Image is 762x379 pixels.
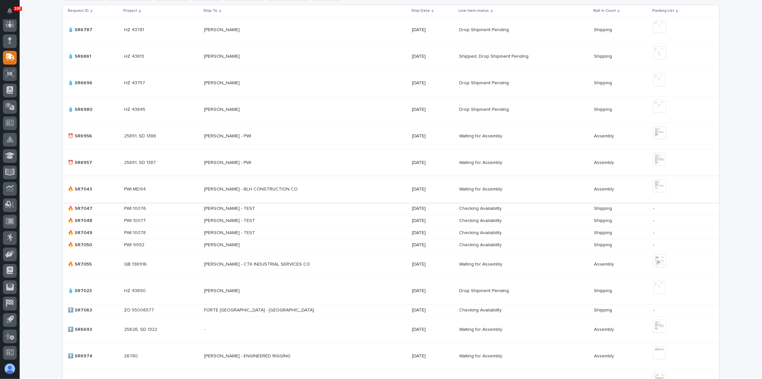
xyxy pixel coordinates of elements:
p: Checking Availability [459,205,503,211]
p: [PERSON_NAME] - BLH CONSTRUCTION CO [204,185,299,192]
tr: 🔥 SR7050🔥 SR7050 PWI 9992PWI 9992 [PERSON_NAME][PERSON_NAME] [DATE]Checking AvailabilityChecking ... [63,239,719,251]
p: Line item status [459,7,489,14]
p: [DATE] [412,54,454,59]
p: - [653,308,709,313]
p: [PERSON_NAME] - TEST [204,217,256,224]
p: [DATE] [412,230,454,236]
tr: 💧 SR6980💧 SR6980 HZ 43845HZ 43845 [PERSON_NAME][PERSON_NAME] [DATE]Drop Shipment PendingDrop Ship... [63,96,719,123]
p: [PERSON_NAME] [204,287,241,294]
p: Drop Shipment Pending [459,106,511,112]
p: PWI 10078 [124,229,147,236]
tr: 🔥 SR7055🔥 SR7055 QB 136916QB 136916 [PERSON_NAME] - CTK INDUSTRIAL SERVICES CO[PERSON_NAME] - CTK... [63,251,719,278]
tr: 💧 SR6696💧 SR6696 HZ 43757HZ 43757 [PERSON_NAME][PERSON_NAME] [DATE]Drop Shipment PendingDrop Ship... [63,70,719,96]
p: HZ 43890 [124,287,147,294]
tr: ⬆️ SR6693⬆️ SR6693 25626, SD 132225626, SD 1322 -- [DATE]Waiting for AssemblyWaiting for Assembly... [63,316,719,343]
p: ⬆️ SR6974 [68,352,94,359]
p: Assembly [594,326,615,332]
p: [DATE] [412,160,454,166]
p: [PERSON_NAME] - TEST [204,205,256,211]
p: 💧 SR6861 [68,52,93,59]
p: [DATE] [412,218,454,224]
p: HZ 43845 [124,106,147,112]
p: Shipping [594,229,613,236]
p: Ship To [203,7,217,14]
p: Assembly [594,185,615,192]
p: ⏰ SR6956 [68,132,93,139]
p: Shipping [594,241,613,248]
p: ⬆️ SR7063 [68,306,93,313]
p: 💧 SR7023 [68,287,93,294]
p: [PERSON_NAME] - ENGINEERED RIGGING [204,352,292,359]
p: 🔥 SR7048 [68,217,94,224]
p: - [653,242,709,248]
p: PWI 10076 [124,205,147,211]
p: Assembly [594,159,615,166]
p: [PERSON_NAME] [204,26,241,33]
p: Project [123,7,137,14]
p: Shipping [594,106,613,112]
p: ZO 55006577 [124,306,155,313]
p: Shipping [594,205,613,211]
p: - [653,206,709,211]
p: Drop Shipment Pending [459,79,511,86]
p: Packing List [652,7,674,14]
tr: 🔥 SR7048🔥 SR7048 PWI 10077PWI 10077 [PERSON_NAME] - TEST[PERSON_NAME] - TEST [DATE]Checking Avail... [63,215,719,227]
p: Checking Availability [459,241,503,248]
p: [DATE] [412,187,454,192]
p: HZ 43757 [124,79,146,86]
p: [DATE] [412,308,454,313]
p: [DATE] [412,262,454,267]
tr: 💧 SR7023💧 SR7023 HZ 43890HZ 43890 [PERSON_NAME][PERSON_NAME] [DATE]Drop Shipment PendingDrop Ship... [63,278,719,304]
p: - [204,326,207,332]
p: PWI 10077 [124,217,147,224]
p: [DATE] [412,80,454,86]
p: 💧 SR6787 [68,26,94,33]
tr: 🔥 SR7049🔥 SR7049 PWI 10078PWI 10078 [PERSON_NAME] - TEST[PERSON_NAME] - TEST [DATE]Checking Avail... [63,227,719,239]
p: 26780 [124,352,139,359]
p: Checking Availability [459,306,503,313]
p: [PERSON_NAME] - PWI [204,132,252,139]
p: [DATE] [412,288,454,294]
tr: 💧 SR6787💧 SR6787 HZ 43781HZ 43781 [PERSON_NAME][PERSON_NAME] [DATE]Drop Shipment PendingDrop Ship... [63,17,719,43]
p: [PERSON_NAME] - TEST [204,229,256,236]
p: [DATE] [412,242,454,248]
p: Waiting for Assembly [459,260,504,267]
p: 100 [14,6,21,11]
tr: ⬆️ SR7063⬆️ SR7063 ZO 55006577ZO 55006577 FORTE [GEOGRAPHIC_DATA] - [GEOGRAPHIC_DATA]FORTE [GEOGR... [63,304,719,316]
p: 🔥 SR7050 [68,241,93,248]
p: ⏰ SR6957 [68,159,93,166]
p: 💧 SR6980 [68,106,94,112]
p: Waiting for Assembly [459,352,504,359]
tr: ⏰ SR6957⏰ SR6957 25891, SD 138725891, SD 1387 [PERSON_NAME] - PWI[PERSON_NAME] - PWI [DATE]Waitin... [63,150,719,176]
p: ⬆️ SR6693 [68,326,93,332]
p: - [653,230,709,236]
p: [PERSON_NAME] - CTK INDUSTRIAL SERVICES CO [204,260,311,267]
p: Waiting for Assembly [459,185,504,192]
p: Shipped, Drop Shipment Pending [459,52,530,59]
p: HZ 43813 [124,52,145,59]
p: 25891, SD 1386 [124,132,158,139]
p: FORTE [GEOGRAPHIC_DATA] - [GEOGRAPHIC_DATA] [204,306,315,313]
tr: ⬆️ SR6974⬆️ SR6974 2678026780 [PERSON_NAME] - ENGINEERED RIGGING[PERSON_NAME] - ENGINEERED RIGGIN... [63,343,719,369]
p: 🔥 SR7055 [68,260,93,267]
p: [DATE] [412,27,454,33]
p: 25891, SD 1387 [124,159,157,166]
p: Waiting for Assembly [459,326,504,332]
p: [DATE] [412,353,454,359]
p: Assembly [594,132,615,139]
button: users-avatar [3,362,17,376]
tr: 🔥 SR7047🔥 SR7047 PWI 10076PWI 10076 [PERSON_NAME] - TEST[PERSON_NAME] - TEST [DATE]Checking Avail... [63,203,719,215]
p: Shipping [594,52,613,59]
p: Ball in Court [593,7,616,14]
p: 💧 SR6696 [68,79,94,86]
p: Drop Shipment Pending [459,287,511,294]
tr: 🔥 SR7043🔥 SR7043 PWI MD94PWI MD94 [PERSON_NAME] - BLH CONSTRUCTION CO[PERSON_NAME] - BLH CONSTRUC... [63,176,719,203]
p: [DATE] [412,133,454,139]
p: Shipping [594,26,613,33]
p: Request ID [68,7,89,14]
p: PWI 9992 [124,241,146,248]
p: Waiting for Assembly [459,159,504,166]
p: Drop Shipment Pending [459,26,511,33]
p: [DATE] [412,206,454,211]
p: [DATE] [412,327,454,332]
